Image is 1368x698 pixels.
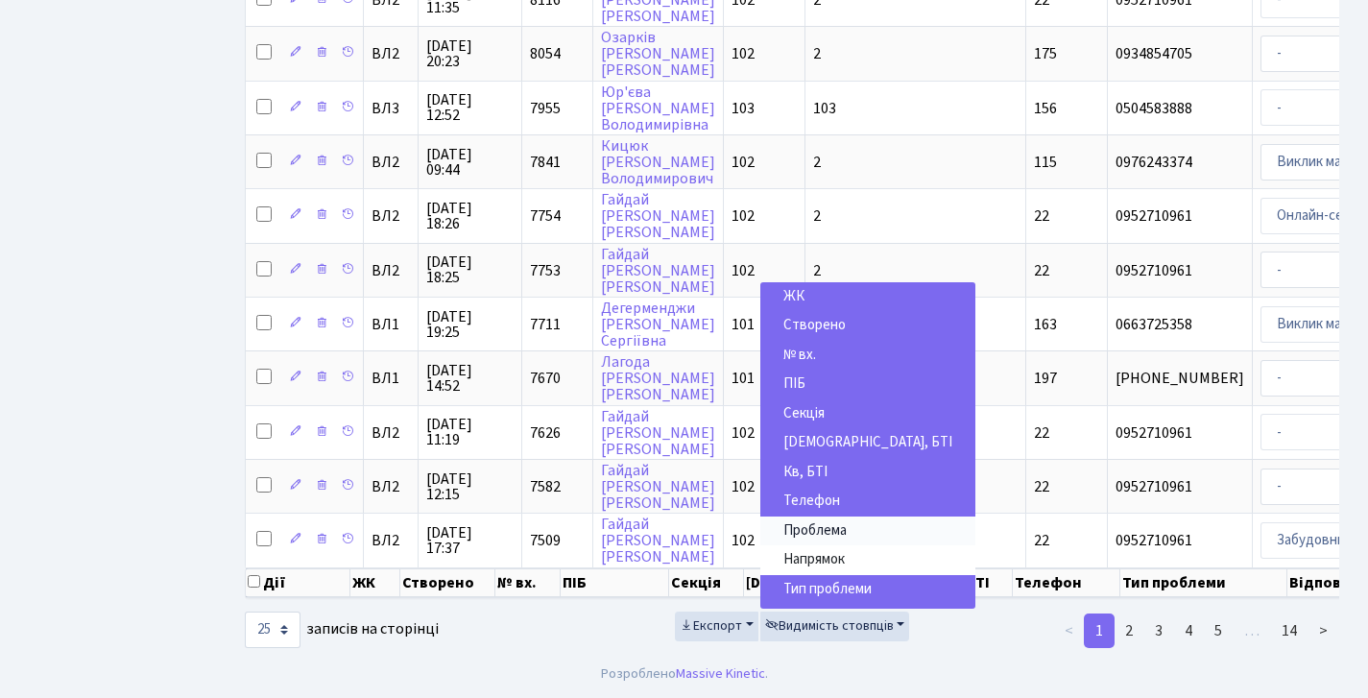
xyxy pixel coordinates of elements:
span: [DATE] 09:44 [426,147,514,178]
th: Тип проблеми [1120,568,1287,597]
span: 7670 [530,368,561,389]
a: Телефон [760,487,975,517]
button: Видимість стовпців [760,612,910,641]
a: 1 [1084,614,1115,648]
span: 7626 [530,422,561,444]
span: Телефон [783,491,840,511]
span: 163 [1034,314,1057,335]
span: 102 [732,43,755,64]
span: [DATE] 17:37 [426,525,514,556]
span: 0952710961 [1116,533,1244,548]
span: 7841 [530,152,561,173]
span: № вх. [783,345,816,365]
a: Дегерменджи[PERSON_NAME]Сергіївна [601,298,715,351]
th: № вх. [495,568,561,597]
span: [DATE] 19:25 [426,309,514,340]
span: ВЛ2 [372,425,410,441]
a: ПІБ [760,370,975,399]
span: [DATE] 11:19 [426,417,514,447]
select: записів на сторінці [245,612,300,648]
span: ВЛ3 [372,101,410,116]
span: Експорт [680,616,742,636]
span: 0952710961 [1116,208,1244,224]
span: 102 [732,205,755,227]
span: 197 [1034,368,1057,389]
th: Дії [246,568,350,597]
span: Відповідальний [783,608,883,628]
span: 102 [732,260,755,281]
span: 2 [813,152,821,173]
span: 0934854705 [1116,46,1244,61]
span: [DATE] 12:15 [426,471,514,502]
label: записів на сторінці [245,612,439,648]
th: Секція [669,568,744,597]
span: 7955 [530,98,561,119]
th: Створено [400,568,495,597]
span: 0952710961 [1116,425,1244,441]
span: 22 [1034,422,1049,444]
span: 102 [732,152,755,173]
a: Озарків[PERSON_NAME][PERSON_NAME] [601,27,715,81]
span: Напрямок [783,549,845,569]
span: ПІБ [783,373,805,394]
span: [DATE] 12:52 [426,92,514,123]
span: Проблема [783,520,847,541]
span: ВЛ1 [372,371,410,386]
span: ВЛ2 [372,208,410,224]
span: Створено [783,315,846,335]
span: 175 [1034,43,1057,64]
a: > [1308,614,1339,648]
a: ЖК [760,282,975,312]
span: 156 [1034,98,1057,119]
span: [DEMOGRAPHIC_DATA], БТІ [783,432,952,452]
span: [PHONE_NUMBER] [1116,371,1244,386]
a: Massive Kinetic [676,663,765,684]
span: 0663725358 [1116,317,1244,332]
button: Експорт [675,612,758,641]
span: 2 [813,205,821,227]
span: 7753 [530,260,561,281]
span: [DATE] 18:26 [426,201,514,231]
a: Юр'єва[PERSON_NAME]Володимирівна [601,82,715,135]
a: 4 [1173,614,1204,648]
span: 22 [1034,476,1049,497]
span: ВЛ2 [372,479,410,494]
a: 2 [1114,614,1144,648]
a: 14 [1270,614,1308,648]
span: [DATE] 14:52 [426,363,514,394]
a: Гайдай[PERSON_NAME][PERSON_NAME] [601,406,715,460]
span: [DATE] 20:23 [426,38,514,69]
span: 102 [732,422,755,444]
a: Секція [760,399,975,429]
span: ВЛ1 [372,317,410,332]
span: 0976243374 [1116,155,1244,170]
span: 22 [1034,530,1049,551]
span: 0952710961 [1116,263,1244,278]
a: 3 [1143,614,1174,648]
a: Гайдай[PERSON_NAME][PERSON_NAME] [601,460,715,514]
a: Проблема [760,517,975,546]
span: 101 [732,368,755,389]
a: Напрямок [760,545,975,575]
span: 2 [813,43,821,64]
a: Гайдай[PERSON_NAME][PERSON_NAME] [601,514,715,567]
span: Секція [783,403,825,423]
span: ВЛ2 [372,263,410,278]
span: 103 [813,98,836,119]
th: ПІБ [561,568,669,597]
th: Кв, БТІ [938,568,1013,597]
span: 0952710961 [1116,479,1244,494]
span: 115 [1034,152,1057,173]
a: 5 [1203,614,1234,648]
th: [DEMOGRAPHIC_DATA], БТІ [744,568,938,597]
span: 102 [732,476,755,497]
a: Відповідальний [760,604,975,634]
th: Телефон [1013,568,1120,597]
span: ЖК [783,286,804,306]
span: 102 [732,530,755,551]
span: ВЛ2 [372,46,410,61]
a: Тип проблеми [760,575,975,605]
span: [DATE] 18:25 [426,254,514,285]
a: № вх. [760,341,975,371]
span: 7582 [530,476,561,497]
